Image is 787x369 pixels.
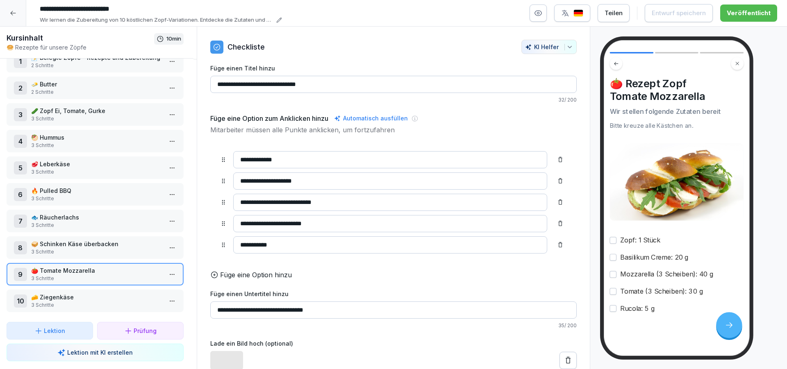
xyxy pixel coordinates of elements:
p: 🍅 Tomate Mozzarella [31,266,162,275]
div: 5 [14,161,27,174]
div: KI Helfer [525,43,573,50]
button: Entwurf speichern [645,4,713,22]
div: Automatisch ausfüllen [332,113,409,123]
button: Prüfung [97,322,184,340]
div: 4 [14,135,27,148]
p: 3 Schritte [31,195,162,202]
p: Wir lernen die Zubereitung von 10 köstlichen Zopf-Variationen. Entdecke die Zutaten und Mengen fü... [40,16,274,24]
div: 1 [14,55,27,68]
div: 3 [14,108,27,121]
h5: Füge eine Option zum Anklicken hinzu [210,113,328,123]
p: Prüfung [134,326,157,335]
div: 8🥪 Schinken Käse überbacken3 Schritte [7,236,184,259]
p: 2 Schritte [31,88,162,96]
div: 9 [14,268,27,281]
div: Entwurf speichern [652,9,706,18]
label: Füge einen Untertitel hinzu [210,290,577,298]
p: Lektion mit KI erstellen [67,348,133,357]
div: 8 [14,241,27,254]
button: Lektion [7,322,93,340]
button: KI Helfer [521,40,577,54]
h4: 🍅 Rezept Zopf Tomate Mozzarella [610,77,744,103]
p: Wir stellen folgende Zutaten bereit [610,107,744,117]
div: 7 [14,215,27,228]
div: 9🍅 Tomate Mozzarella3 Schritte [7,263,184,285]
div: 10🧀 Ziegenkäse3 Schritte [7,290,184,312]
div: 2 [14,81,27,95]
div: 4🥙 Hummus3 Schritte [7,130,184,152]
div: 2🧈 Butter2 Schritte [7,77,184,99]
p: Mozzarella (3 Scheiben): 40 g [620,269,714,279]
p: 3 Schritte [31,275,162,282]
div: Veröffentlicht [727,9,771,18]
p: Checkliste [227,41,265,52]
div: 1📝 Belegte Zöpfe - Rezepte und Zubereitung2 Schritte [7,50,184,72]
img: de.svg [573,9,583,17]
p: Rucola: 5 g [620,303,655,313]
div: Teilen [605,9,623,18]
p: 3 Schritte [31,222,162,229]
p: 🥩 Leberkäse [31,160,162,168]
p: 32 / 200 [210,96,577,104]
button: Veröffentlicht [720,5,777,22]
p: Tomate (3 Scheiben): 30 g [620,287,703,297]
p: 3 Schritte [31,168,162,176]
p: Basilikum Creme: 20 g [620,253,689,263]
p: 🔥 Pulled BBQ [31,186,162,195]
p: 10 min [166,35,181,43]
p: Lektion [44,326,65,335]
label: Lade ein Bild hoch (optional) [210,339,577,348]
p: 🥙 Hummus [31,133,162,142]
p: 🥯 Rezepte für unsere Zöpfe [7,43,154,52]
p: 2 Schritte [31,62,162,69]
p: 🧈 Butter [31,80,162,88]
button: Teilen [598,4,630,22]
p: 🥒 Zopf Ei, Tomate, Gurke [31,106,162,115]
label: Füge einen Titel hinzu [210,64,577,72]
p: Mitarbeiter müssen alle Punkte anklicken, um fortzufahren [210,125,577,135]
p: 3 Schritte [31,248,162,256]
img: esjfpp8h88iqyb1je3d2395b.png [610,143,744,221]
p: 35 / 200 [210,322,577,329]
div: 3🥒 Zopf Ei, Tomate, Gurke3 Schritte [7,103,184,126]
div: Bitte kreuze alle Kästchen an. [610,121,744,130]
p: 🥪 Schinken Käse überbacken [31,240,162,248]
div: 10 [14,294,27,308]
div: 7🐟 Räucherlachs3 Schritte [7,210,184,232]
div: 6🔥 Pulled BBQ3 Schritte [7,183,184,206]
h1: Kursinhalt [7,33,154,43]
p: 3 Schritte [31,301,162,309]
p: 3 Schritte [31,115,162,122]
p: 3 Schritte [31,142,162,149]
p: 🧀 Ziegenkäse [31,293,162,301]
p: Zopf: 1 Stück [620,235,661,245]
p: 🐟 Räucherlachs [31,213,162,222]
p: Füge eine Option hinzu [220,270,292,280]
button: Lektion mit KI erstellen [7,344,184,361]
div: 5🥩 Leberkäse3 Schritte [7,156,184,179]
div: 6 [14,188,27,201]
